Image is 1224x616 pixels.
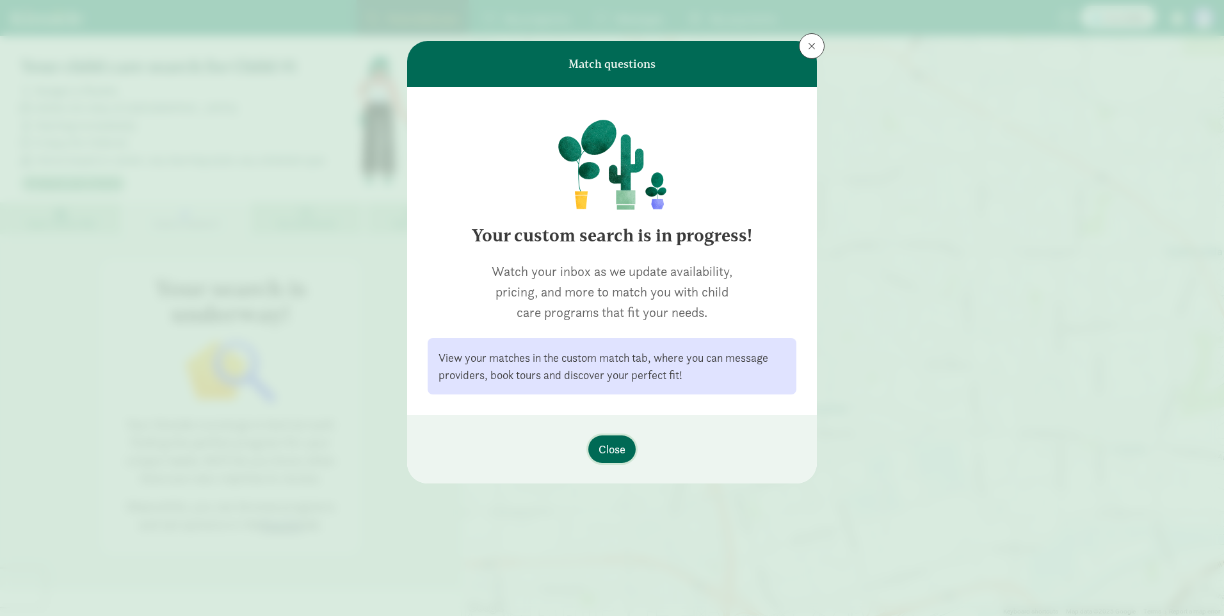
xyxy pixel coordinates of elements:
h4: Your custom search is in progress! [428,225,796,246]
span: Close [599,441,625,458]
button: Close [588,435,636,463]
h6: Match questions [568,58,656,70]
div: View your matches in the custom match tab, where you can message providers, book tours and discov... [439,349,785,384]
p: Watch your inbox as we update availability, pricing, and more to match you with child care progra... [483,261,741,323]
